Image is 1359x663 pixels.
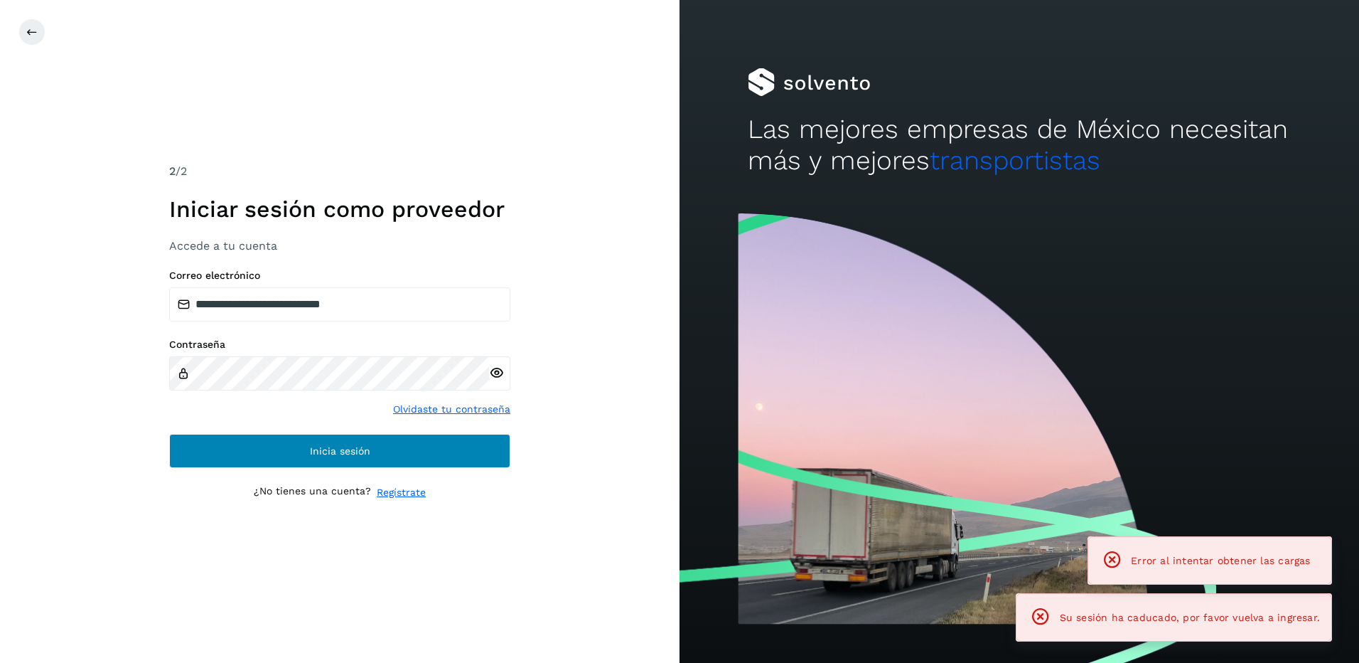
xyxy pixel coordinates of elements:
[930,145,1100,176] span: transportistas
[310,446,370,456] span: Inicia sesión
[169,270,510,282] label: Correo electrónico
[169,339,510,351] label: Contraseña
[1060,612,1320,623] span: Su sesión ha caducado, por favor vuelva a ingresar.
[169,164,176,178] span: 2
[169,434,510,468] button: Inicia sesión
[254,485,371,500] p: ¿No tienes una cuenta?
[169,163,510,180] div: /2
[393,402,510,417] a: Olvidaste tu contraseña
[377,485,426,500] a: Regístrate
[748,114,1291,177] h2: Las mejores empresas de México necesitan más y mejores
[169,239,510,253] h3: Accede a tu cuenta
[169,196,510,223] h1: Iniciar sesión como proveedor
[1131,555,1310,566] span: Error al intentar obtener las cargas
